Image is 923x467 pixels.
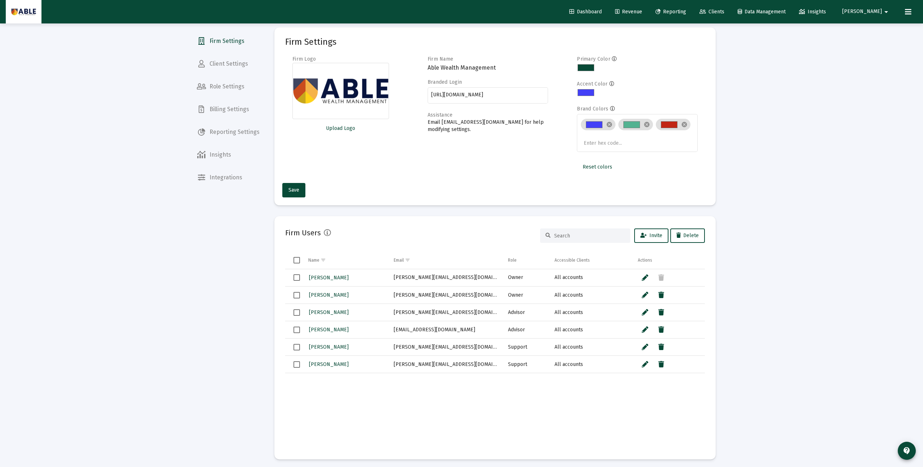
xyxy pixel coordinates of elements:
span: Clients [699,9,724,15]
td: [PERSON_NAME][EMAIL_ADDRESS][DOMAIN_NAME] [389,339,503,356]
div: Data grid [285,252,705,449]
span: [PERSON_NAME] [309,309,349,315]
span: Delete [676,232,699,239]
button: Delete [670,228,705,243]
input: Enter hex code... [584,140,638,146]
td: [EMAIL_ADDRESS][DOMAIN_NAME] [389,321,503,339]
td: [PERSON_NAME][EMAIL_ADDRESS][DOMAIN_NAME] [389,287,503,304]
div: Email [394,257,404,263]
span: Upload Logo [326,125,355,131]
span: Support [508,361,527,367]
button: Reset colors [577,160,618,174]
span: Dashboard [569,9,602,15]
mat-chip-list: Brand colors [581,117,694,148]
td: Column Role [503,252,550,269]
input: Search [554,233,625,239]
p: Email [EMAIL_ADDRESS][DOMAIN_NAME] for help modifying settings. [428,119,548,133]
mat-card-title: Firm Settings [285,38,336,45]
td: Column Name [303,252,389,269]
button: Invite [634,228,668,243]
span: Show filter options for column 'Email' [405,257,410,263]
span: Show filter options for column 'Name' [321,257,326,263]
div: Select row [293,361,300,368]
div: Name [308,257,319,263]
a: Revenue [609,5,648,19]
a: [PERSON_NAME] [308,359,349,370]
td: [PERSON_NAME][EMAIL_ADDRESS][DOMAIN_NAME] [389,304,503,321]
span: Support [508,344,527,350]
a: Billing Settings [191,101,265,118]
span: All accounts [555,344,583,350]
td: [PERSON_NAME][EMAIL_ADDRESS][DOMAIN_NAME] [389,356,503,373]
span: Invite [640,232,662,239]
div: Select row [293,344,300,350]
div: Select row [293,327,300,333]
td: Column Actions [633,252,705,269]
label: Accent Color [577,81,608,87]
span: Revenue [615,9,642,15]
span: [PERSON_NAME] [309,327,349,333]
div: Role [508,257,517,263]
a: Integrations [191,169,265,186]
a: Firm Settings [191,32,265,50]
a: Reporting Settings [191,123,265,141]
mat-icon: contact_support [902,446,911,455]
a: [PERSON_NAME] [308,324,349,335]
label: Branded Login [428,79,462,85]
span: Save [288,187,299,193]
span: All accounts [555,327,583,333]
label: Firm Logo [292,56,316,62]
mat-icon: cancel [681,121,688,128]
div: Select all [293,257,300,263]
button: Upload Logo [292,121,389,136]
td: Column Email [389,252,503,269]
mat-icon: cancel [606,121,613,128]
img: Dashboard [11,5,36,19]
div: Accessible Clients [555,257,590,263]
label: Primary Color [577,56,610,62]
span: All accounts [555,292,583,298]
a: Clients [694,5,730,19]
span: Advisor [508,327,525,333]
span: Loremipsum dolorsit ametcons adi elitsedd ei Temp Incidi Utlaboreet DOL, m aliquaenim adminimven ... [3,27,419,86]
span: Client Settings [191,55,265,73]
label: Brand Colors [577,106,608,112]
span: Advisor [508,309,525,315]
a: Data Management [732,5,791,19]
a: Reporting [650,5,692,19]
span: All accounts [555,361,583,367]
h2: Firm Users [285,227,321,239]
a: Insights [793,5,832,19]
button: [PERSON_NAME] [834,4,899,19]
span: [PERSON_NAME] [309,292,349,298]
span: Reset colors [583,164,612,170]
span: [PERSON_NAME] [842,9,882,15]
a: [PERSON_NAME] [308,342,349,352]
span: All accounts [555,309,583,315]
a: Insights [191,146,265,163]
a: Dashboard [564,5,608,19]
h3: Able Wealth Management [428,63,548,73]
span: Data Management [738,9,786,15]
td: Column Accessible Clients [549,252,632,269]
div: Select row [293,309,300,316]
div: Actions [638,257,652,263]
a: [PERSON_NAME] [308,272,349,283]
img: Firm logo [292,63,389,119]
span: All accounts [555,274,583,280]
span: [PERSON_NAME] [309,361,349,367]
span: [PERSON_NAME] [309,344,349,350]
mat-icon: cancel [644,121,650,128]
a: Role Settings [191,78,265,95]
label: Assistance [428,112,453,118]
span: Owner [508,274,523,280]
div: Select row [293,292,300,298]
span: [PERSON_NAME] [309,275,349,281]
span: Reporting [655,9,686,15]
